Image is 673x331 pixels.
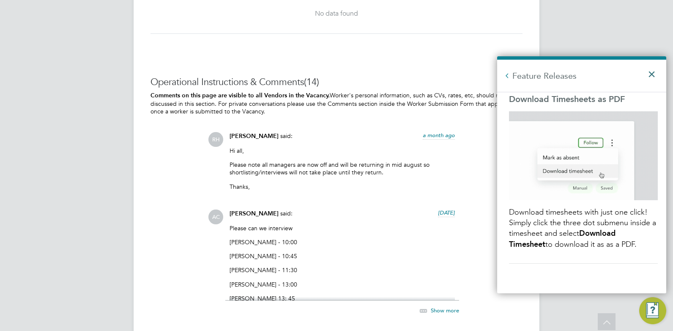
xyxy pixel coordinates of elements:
[230,210,279,217] span: [PERSON_NAME]
[150,92,330,99] b: Comments on this page are visible to all Vendors in the Vacancy.
[230,281,455,288] p: [PERSON_NAME] - 13:00
[150,76,523,88] h3: Operational Instructions & Comments
[545,240,637,249] span: to download it as as a PDF.
[304,76,319,88] span: (14)
[423,132,455,139] span: a month ago
[208,132,223,147] span: RH
[150,91,523,115] p: Worker's personal information, such as CVs, rates, etc, should never be discussed in this section...
[509,229,618,248] strong: Download Timesheet
[230,252,455,260] p: [PERSON_NAME] - 10:45
[230,266,455,274] p: [PERSON_NAME] - 11:30
[648,62,660,81] button: Close
[230,147,455,154] p: Hi all,
[230,183,455,190] p: Thanks,
[497,60,666,92] h2: Feature Releases
[438,209,455,216] span: [DATE]
[503,72,512,80] button: Back to Resources
[509,207,658,238] span: Download timesheets with just one click! Simply click the three dot submenu inside a timesheet an...
[230,238,455,246] p: [PERSON_NAME] - 10:00
[230,224,455,232] p: Please can we interview
[509,111,658,200] img: guide-media-faafdd7e-3fa1-4feb-a610-ecfd38e3d368
[509,94,625,104] strong: Download Timesheets as PDF
[208,210,223,224] span: AC
[230,132,279,140] span: [PERSON_NAME]
[280,132,293,140] span: said:
[431,306,459,314] span: Show more
[280,210,293,217] span: said:
[639,297,666,324] button: Engage Resource Center
[230,295,455,302] p: [PERSON_NAME] 13: 45
[497,56,666,293] div: Engage Resource Centre
[159,9,514,18] div: No data found
[230,161,455,176] p: Please note all managers are now off and will be returning in mid august so shortlisting/intervie...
